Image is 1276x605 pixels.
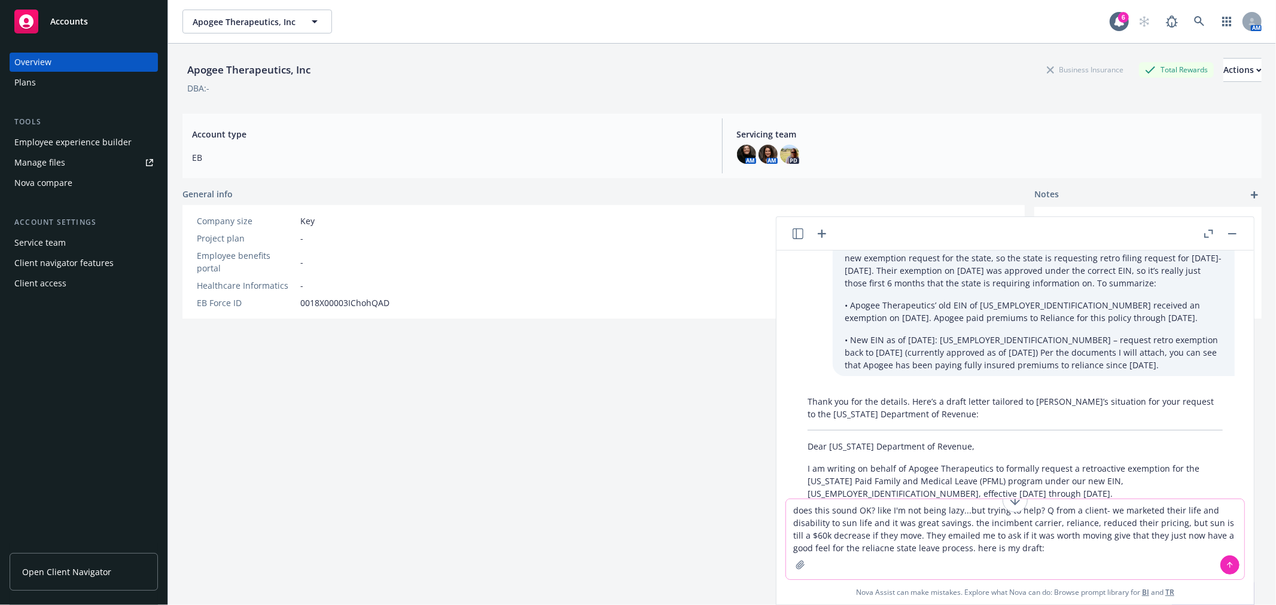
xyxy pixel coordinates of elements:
p: • New EIN as of [DATE]: [US_EMPLOYER_IDENTIFICATION_NUMBER] – request retro exemption back to [DA... [845,334,1223,371]
a: Employee experience builder [10,133,158,152]
span: Account type [192,128,708,140]
a: Nova compare [10,173,158,192]
a: Manage files [10,153,158,172]
span: 0018X00003IChohQAD [300,297,389,309]
div: Overview [14,53,51,72]
div: Total Rewards [1139,62,1214,77]
img: photo [759,145,778,164]
a: Client navigator features [10,253,158,273]
div: Actions [1223,59,1262,81]
p: • Apogee Therapeutics’ old EIN of [US_EMPLOYER_IDENTIFICATION_NUMBER] received an exemption on [D... [845,299,1223,324]
span: General info [182,188,233,200]
a: Accounts [10,5,158,38]
span: EB [192,151,708,164]
span: Accounts [50,17,88,26]
div: Client access [14,274,66,293]
span: Nova Assist can make mistakes. Explore what Nova can do: Browse prompt library for and [781,580,1249,604]
div: Plans [14,73,36,92]
div: DBA: - [187,82,209,94]
a: Report a Bug [1160,10,1184,33]
div: Healthcare Informatics [197,279,296,292]
a: Start snowing [1132,10,1156,33]
p: Dear [US_STATE] Department of Revenue, [808,440,1223,453]
div: Company size [197,215,296,227]
div: Employee experience builder [14,133,132,152]
span: Key [300,215,315,227]
textarea: does this sound OK? like I'm not being lazy...but trying to help? Q from a client- we marketed th... [786,499,1244,579]
button: Actions [1223,58,1262,82]
a: Client access [10,274,158,293]
button: Apogee Therapeutics, Inc [182,10,332,33]
p: Here is the current circumstance: Apogee changed their EIN on [DATE], but did not submit a new ex... [845,239,1223,289]
a: Switch app [1215,10,1239,33]
div: 6 [1118,12,1129,23]
div: Service team [14,233,66,252]
span: - [300,279,303,292]
p: I am writing on behalf of Apogee Therapeutics to formally request a retroactive exemption for the... [808,462,1223,500]
img: photo [737,145,756,164]
a: Service team [10,233,158,252]
img: photo [780,145,799,164]
a: TR [1165,587,1174,597]
span: Apogee Therapeutics, Inc [193,16,296,28]
a: Search [1187,10,1211,33]
p: Thank you for the details. Here’s a draft letter tailored to [PERSON_NAME]’s situation for your r... [808,395,1223,420]
div: Business Insurance [1041,62,1129,77]
span: - [300,232,303,245]
div: Nova compare [14,173,72,192]
div: Account settings [10,216,158,228]
div: Client navigator features [14,253,114,273]
div: Tools [10,116,158,128]
span: Notes [1034,188,1059,202]
div: EB Force ID [197,297,296,309]
span: - [300,256,303,268]
a: Plans [10,73,158,92]
div: Employee benefits portal [197,249,296,274]
a: add [1247,188,1262,202]
a: BI [1142,587,1149,597]
span: Open Client Navigator [22,566,111,578]
a: Overview [10,53,158,72]
div: Project plan [197,232,296,245]
div: Manage files [14,153,65,172]
div: Apogee Therapeutics, Inc [182,62,315,78]
span: Servicing team [737,128,1253,140]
